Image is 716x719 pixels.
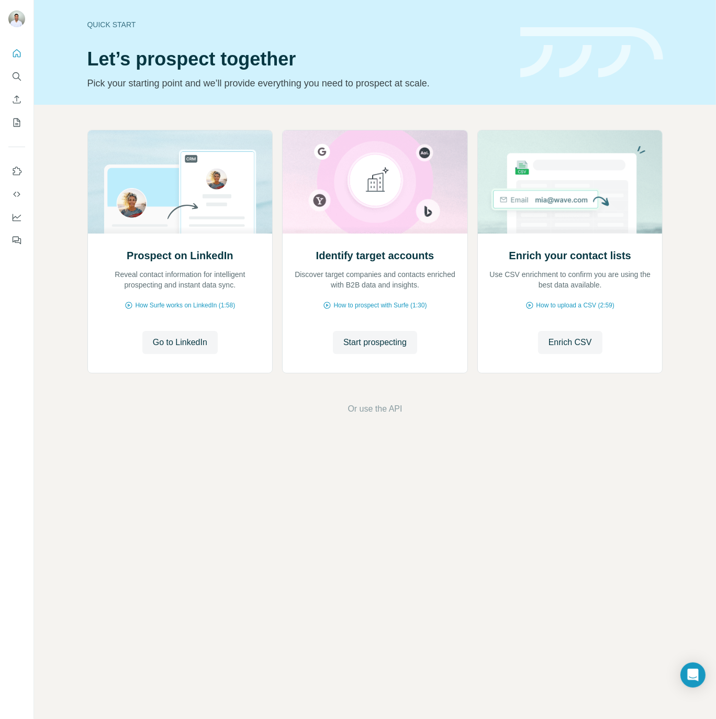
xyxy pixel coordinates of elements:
[333,331,417,354] button: Start prospecting
[87,76,508,91] p: Pick your starting point and we’ll provide everything you need to prospect at scale.
[87,19,508,30] div: Quick start
[316,248,434,263] h2: Identify target accounts
[520,27,663,78] img: banner
[87,49,508,70] h1: Let’s prospect together
[282,130,468,234] img: Identify target accounts
[8,44,25,63] button: Quick start
[135,301,235,310] span: How Surfe works on LinkedIn (1:58)
[87,130,273,234] img: Prospect on LinkedIn
[348,403,402,415] button: Or use the API
[333,301,427,310] span: How to prospect with Surfe (1:30)
[127,248,233,263] h2: Prospect on LinkedIn
[488,269,652,290] p: Use CSV enrichment to confirm you are using the best data available.
[8,113,25,132] button: My lists
[509,248,631,263] h2: Enrich your contact lists
[98,269,262,290] p: Reveal contact information for intelligent prospecting and instant data sync.
[536,301,614,310] span: How to upload a CSV (2:59)
[343,336,407,349] span: Start prospecting
[538,331,602,354] button: Enrich CSV
[8,231,25,250] button: Feedback
[8,90,25,109] button: Enrich CSV
[8,67,25,86] button: Search
[8,162,25,181] button: Use Surfe on LinkedIn
[8,208,25,227] button: Dashboard
[142,331,218,354] button: Go to LinkedIn
[153,336,207,349] span: Go to LinkedIn
[549,336,592,349] span: Enrich CSV
[680,662,706,688] div: Open Intercom Messenger
[8,10,25,27] img: Avatar
[477,130,663,234] img: Enrich your contact lists
[293,269,457,290] p: Discover target companies and contacts enriched with B2B data and insights.
[8,185,25,204] button: Use Surfe API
